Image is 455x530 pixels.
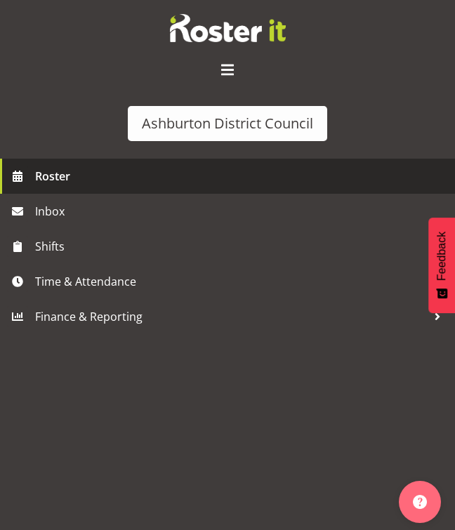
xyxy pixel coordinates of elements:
img: help-xxl-2.png [413,495,427,509]
div: Ashburton District Council [142,113,313,134]
button: Feedback - Show survey [428,217,455,312]
img: Rosterit website logo [170,14,286,42]
span: Roster [35,166,448,187]
span: Shifts [35,236,427,257]
span: Inbox [35,201,448,222]
span: Time & Attendance [35,271,427,292]
span: Finance & Reporting [35,306,427,327]
span: Feedback [435,231,448,280]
